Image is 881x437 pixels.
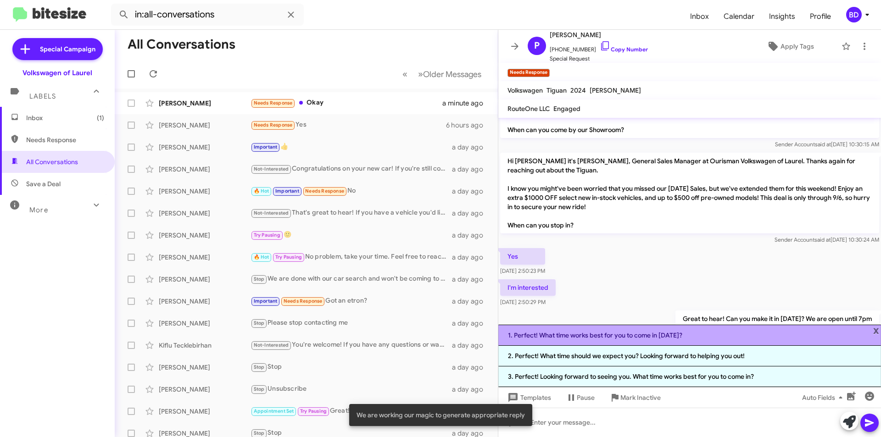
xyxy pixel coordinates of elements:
span: « [402,68,407,80]
div: [PERSON_NAME] [159,253,251,262]
li: 2. Perfect! What time should we expect you? Looking forward to helping you out! [498,346,881,366]
span: x [873,325,879,336]
span: said at [814,236,831,243]
span: » [418,68,423,80]
a: Copy Number [600,46,648,53]
span: More [29,206,48,214]
div: a day ago [452,297,491,306]
h1: All Conversations [128,37,235,52]
div: a day ago [452,187,491,196]
div: [PERSON_NAME] [159,209,251,218]
span: Not-Interested [254,166,289,172]
button: Next [413,65,487,83]
span: 🔥 Hot [254,254,269,260]
span: Not-Interested [254,210,289,216]
div: [PERSON_NAME] [159,231,251,240]
span: Sender Account [DATE] 10:30:24 AM [775,236,879,243]
span: All Conversations [26,157,78,166]
li: 3. Perfect! Looking forward to seeing you. What time works best for you to come in? [498,366,881,387]
li: 1. Perfect! What time works best for you to come in [DATE]? [498,325,881,346]
span: 2024 [570,86,586,94]
div: 6 hours ago [446,121,491,130]
span: Profile [803,3,838,30]
span: Sender Account [DATE] 10:30:15 AM [775,141,879,148]
div: a day ago [452,231,491,240]
a: Calendar [716,3,762,30]
div: 🙂 [251,230,452,240]
span: [PERSON_NAME] [590,86,641,94]
span: Needs Response [305,188,344,194]
span: [DATE] 2:50:23 PM [500,267,545,274]
span: Stop [254,320,265,326]
div: a day ago [452,253,491,262]
span: [PHONE_NUMBER] [550,40,648,54]
button: Pause [558,389,602,406]
span: Auto Fields [802,389,846,406]
button: BD [838,7,871,22]
span: Pause [577,389,595,406]
nav: Page navigation example [397,65,487,83]
div: 👍 [251,142,452,152]
div: a day ago [452,275,491,284]
span: P [534,39,540,53]
div: [PERSON_NAME] [159,385,251,394]
span: Stop [254,386,265,392]
button: Auto Fields [795,389,853,406]
span: Engaged [553,105,580,113]
div: [PERSON_NAME] [159,363,251,372]
div: No [251,186,452,196]
div: a day ago [452,385,491,394]
span: Needs Response [254,122,293,128]
div: We are done with our car search and won't be coming to see more cars. Take us off your list. Thanks. [251,274,452,284]
span: 🔥 Hot [254,188,269,194]
span: Try Pausing [254,232,280,238]
span: Important [254,298,278,304]
a: Inbox [683,3,716,30]
button: Apply Tags [743,38,837,55]
span: Needs Response [284,298,323,304]
div: That's great to hear! If you have a vehicle you'd like to sell or if you need assistance in the f... [251,208,452,218]
div: Okay [251,98,442,108]
span: Needs Response [26,135,104,144]
span: Try Pausing [300,408,327,414]
span: Stop [254,276,265,282]
span: Needs Response [254,100,293,106]
div: [PERSON_NAME] [159,99,251,108]
a: Insights [762,3,803,30]
div: Congratulations on your new car! If you're still considering selling your vehicle, when would you... [251,164,452,174]
div: No problem, take your time. Feel free to reach out whenever you're ready to discuss your vehicle.... [251,252,452,262]
span: Important [254,144,278,150]
span: Important [275,188,299,194]
div: Unsubscribe [251,384,452,394]
span: Inbox [26,113,104,122]
div: Kiflu Tecklebirhan [159,341,251,350]
span: We are working our magic to generate appropriate reply [357,410,525,420]
span: Special Campaign [40,44,95,54]
div: [PERSON_NAME] [159,121,251,130]
span: Labels [29,92,56,100]
span: Tiguan [546,86,567,94]
span: Mark Inactive [620,389,661,406]
div: a day ago [452,209,491,218]
div: [PERSON_NAME] [159,275,251,284]
span: Appointment Set [254,408,294,414]
span: Templates [506,389,551,406]
input: Search [111,4,304,26]
small: Needs Response [507,69,550,77]
span: [PERSON_NAME] [550,29,648,40]
div: Please stop contacting me [251,318,452,328]
span: said at [815,141,831,148]
span: Stop [254,364,265,370]
div: [PERSON_NAME] [159,143,251,152]
div: a day ago [452,319,491,328]
div: Got an etron? [251,296,452,306]
div: Yes [251,120,446,130]
span: RouteOne LLC [507,105,550,113]
button: Previous [397,65,413,83]
div: Great! Feel free to reach out whenever you're ready. Looking forward to helping you with your veh... [251,406,452,416]
div: You're welcome! If you have any questions or want to schedule a visit to discuss further, feel fr... [251,340,452,350]
span: (1) [97,113,104,122]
